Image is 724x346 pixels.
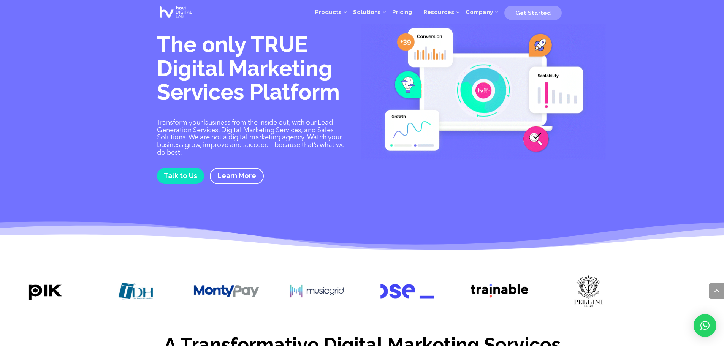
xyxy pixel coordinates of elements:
[347,1,387,24] a: Solutions
[315,9,342,16] span: Products
[466,9,493,16] span: Company
[361,22,606,160] img: Digital Marketing Services
[157,33,351,108] h1: The only TRUE Digital Marketing Services Platform
[387,1,418,24] a: Pricing
[392,9,412,16] span: Pricing
[157,168,204,183] a: Talk to Us
[423,9,454,16] span: Resources
[353,9,381,16] span: Solutions
[210,168,264,184] a: Learn More
[460,1,499,24] a: Company
[515,9,551,16] span: Get Started
[418,1,460,24] a: Resources
[157,119,351,157] p: Transform your business from the inside out, with our Lead Generation Services, Digital Marketing...
[504,6,562,18] a: Get Started
[309,1,347,24] a: Products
